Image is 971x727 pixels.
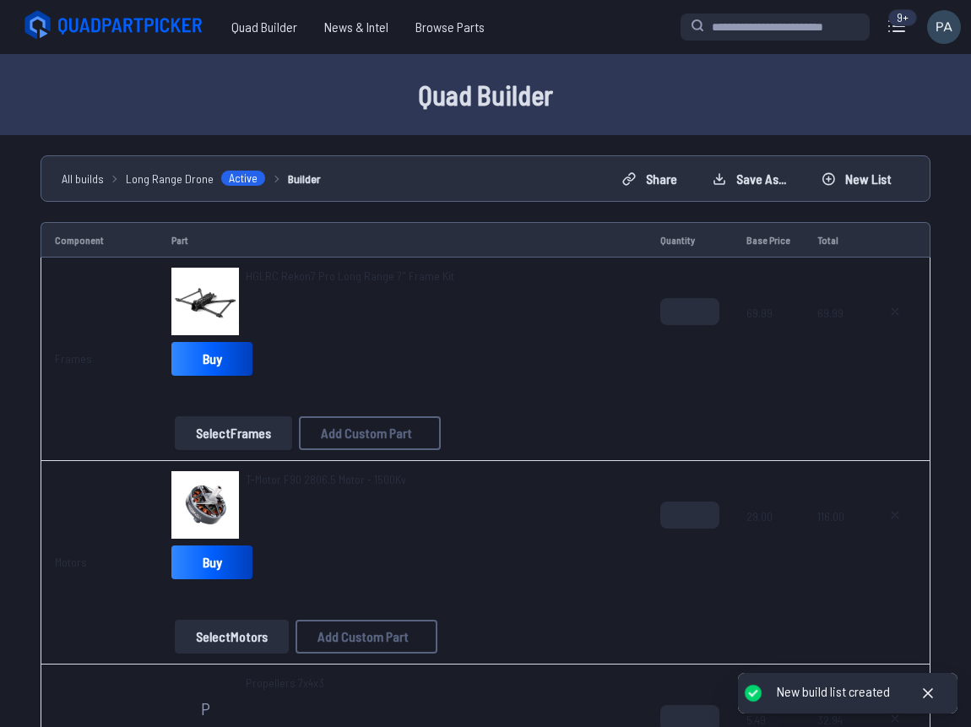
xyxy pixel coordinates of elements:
[311,10,402,44] a: News & Intel
[171,471,239,539] img: image
[647,222,733,258] td: Quantity
[246,472,406,486] span: T-Motor F90 2806.5 Motor - 1500Kv
[817,502,847,583] span: 116.00
[246,675,324,692] span: Propellers 7x4x3
[220,170,266,187] span: Active
[927,10,961,44] img: User
[317,630,409,643] span: Add Custom Part
[218,10,311,44] a: Quad Builder
[126,170,214,187] span: Long Range Drone
[746,502,790,583] span: 29.00
[171,342,252,376] a: Buy
[608,165,692,193] button: Share
[246,269,454,283] span: HGLRC Rekon7 Pro Long Range 7" Frame Kit
[55,555,87,569] a: Motors
[888,9,917,26] div: 9+
[746,298,790,379] span: 69.99
[41,222,158,258] td: Component
[733,222,804,258] td: Base Price
[246,471,406,488] a: T-Motor F90 2806.5 Motor - 1500Kv
[175,620,289,654] button: SelectMotors
[171,416,296,450] a: SelectFrames
[62,170,104,187] a: All builds
[402,10,498,44] a: Browse Parts
[55,351,92,366] a: Frames
[698,165,800,193] button: Save as...
[201,700,210,717] span: P
[175,416,292,450] button: SelectFrames
[817,298,847,379] span: 69.99
[299,416,441,450] button: Add Custom Part
[296,620,437,654] button: Add Custom Part
[288,170,321,187] a: Builder
[171,268,239,335] img: image
[20,74,951,115] h1: Quad Builder
[807,165,906,193] button: New List
[777,683,890,701] div: New build list created
[246,268,454,285] a: HGLRC Rekon7 Pro Long Range 7" Frame Kit
[171,545,252,579] a: Buy
[804,222,860,258] td: Total
[158,222,646,258] td: Part
[126,170,266,187] a: Long Range DroneActive
[321,426,412,440] span: Add Custom Part
[171,620,292,654] a: SelectMotors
